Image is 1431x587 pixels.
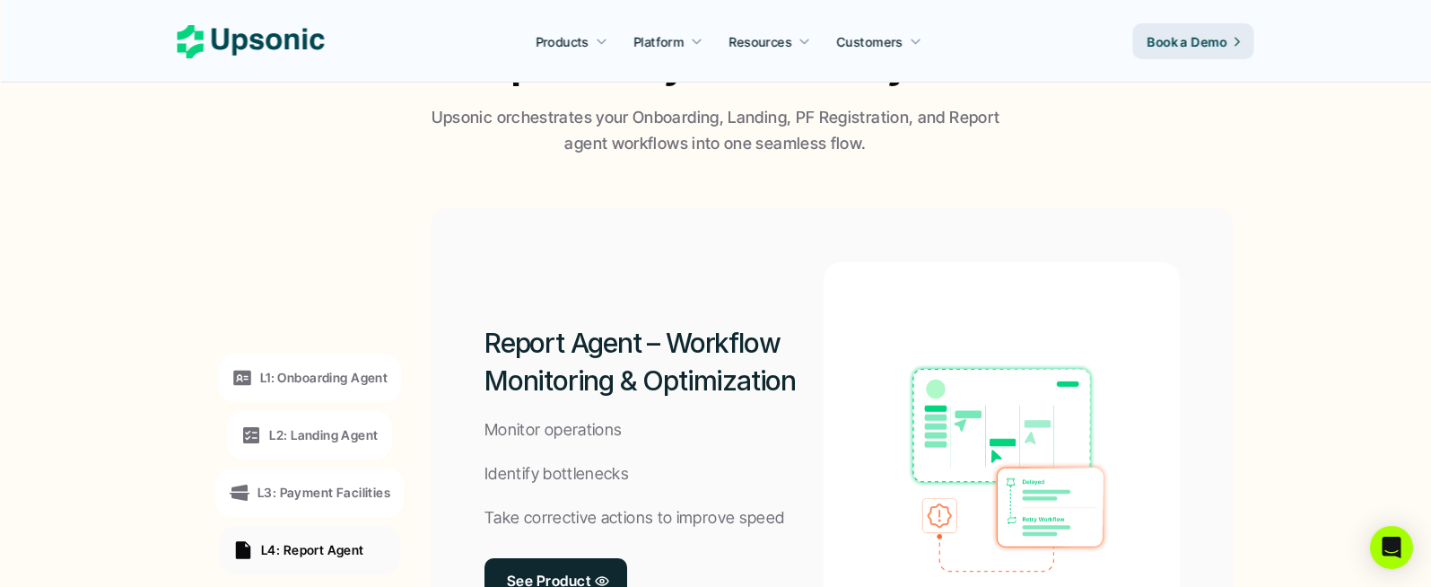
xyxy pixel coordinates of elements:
[260,368,388,387] p: L1: Onboarding Agent
[536,32,589,51] p: Products
[1133,23,1254,59] a: Book a Demo
[484,461,629,487] p: Identify bottlenecks
[525,25,618,57] a: Products
[633,32,684,51] p: Platform
[1147,32,1227,51] p: Book a Demo
[837,32,903,51] p: Customers
[484,324,824,399] h2: Report Agent – Workflow Monitoring & Optimization
[1370,526,1413,569] div: Open Intercom Messenger
[424,105,1008,157] p: Upsonic orchestrates your Onboarding, Landing, PF Registration, and Report agent workflows into o...
[484,505,784,531] p: Take corrective actions to improve speed
[729,32,792,51] p: Resources
[484,417,622,443] p: Monitor operations
[261,540,364,559] p: L4: Report Agent
[257,483,390,502] p: L3: Payment Facilities
[269,425,378,444] p: L2: Landing Agent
